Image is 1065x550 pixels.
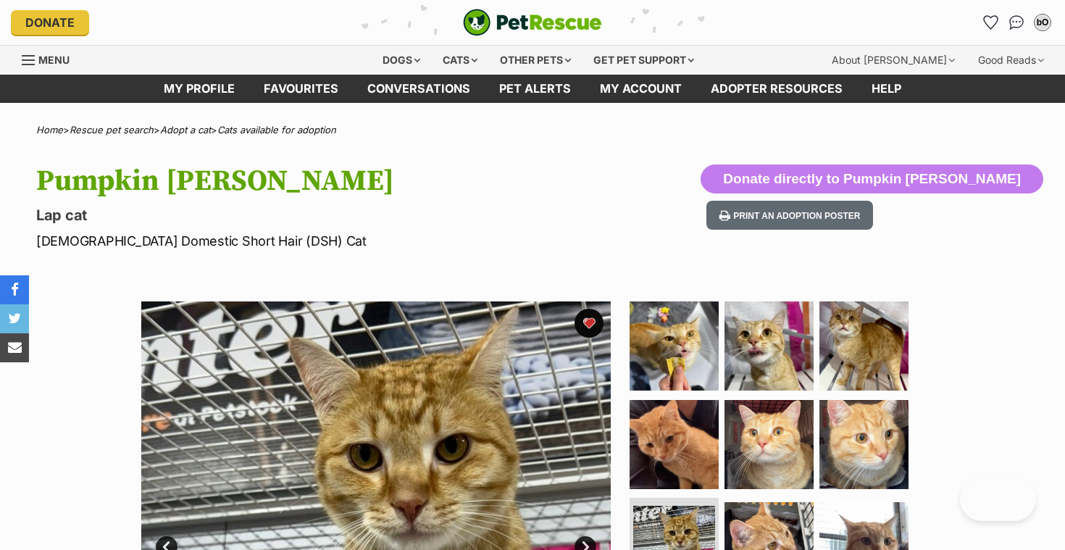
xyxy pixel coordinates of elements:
[819,400,909,489] img: Photo of Pumpkin Sam
[960,478,1036,521] iframe: Help Scout Beacon - Open
[463,9,602,36] img: logo-cat-932fe2b9b8326f06289b0f2fb663e598f794de774fb13d1741a6617ecf9a85b4.svg
[822,46,965,75] div: About [PERSON_NAME]
[701,164,1043,193] button: Donate directly to Pumpkin [PERSON_NAME]
[1031,11,1054,34] button: My account
[149,75,249,103] a: My profile
[979,11,1054,34] ul: Account quick links
[36,124,63,136] a: Home
[1005,11,1028,34] a: Conversations
[70,124,154,136] a: Rescue pet search
[706,201,873,230] button: Print an adoption poster
[968,46,1054,75] div: Good Reads
[857,75,916,103] a: Help
[38,54,70,66] span: Menu
[583,46,704,75] div: Get pet support
[11,10,89,35] a: Donate
[819,301,909,391] img: Photo of Pumpkin Sam
[724,301,814,391] img: Photo of Pumpkin Sam
[463,9,602,36] a: PetRescue
[490,46,581,75] div: Other pets
[36,231,649,251] p: [DEMOGRAPHIC_DATA] Domestic Short Hair (DSH) Cat
[36,205,649,225] p: Lap cat
[630,400,719,489] img: Photo of Pumpkin Sam
[485,75,585,103] a: Pet alerts
[36,164,649,198] h1: Pumpkin [PERSON_NAME]
[724,400,814,489] img: Photo of Pumpkin Sam
[979,11,1002,34] a: Favourites
[696,75,857,103] a: Adopter resources
[630,301,719,391] img: Photo of Pumpkin Sam
[585,75,696,103] a: My account
[433,46,488,75] div: Cats
[249,75,353,103] a: Favourites
[217,124,336,136] a: Cats available for adoption
[22,46,80,72] a: Menu
[372,46,430,75] div: Dogs
[1009,15,1024,30] img: chat-41dd97257d64d25036548639549fe6c8038ab92f7586957e7f3b1b290dea8141.svg
[575,309,603,338] button: favourite
[160,124,211,136] a: Adopt a cat
[353,75,485,103] a: conversations
[1035,15,1050,30] div: bO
